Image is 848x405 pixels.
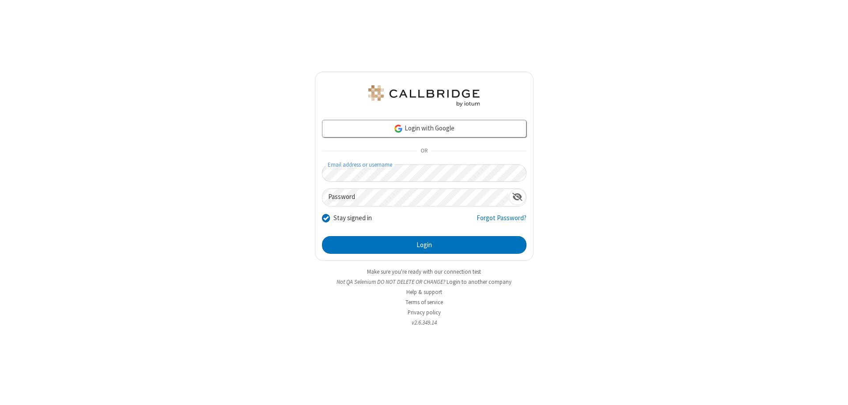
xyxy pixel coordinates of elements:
button: Login [322,236,526,254]
a: Privacy policy [408,309,441,316]
a: Terms of service [405,298,443,306]
input: Password [322,189,509,206]
span: OR [417,145,431,157]
li: Not QA Selenium DO NOT DELETE OR CHANGE? [315,278,534,286]
button: Login to another company [447,278,511,286]
a: Login with Google [322,120,526,138]
li: v2.6.349.14 [315,318,534,327]
label: Stay signed in [333,213,372,223]
img: google-icon.png [394,124,403,134]
a: Make sure you're ready with our connection test [367,268,481,275]
img: QA Selenium DO NOT DELETE OR CHANGE [367,85,481,107]
a: Help & support [406,288,442,296]
input: Email address or username [322,164,526,182]
a: Forgot Password? [477,213,526,230]
div: Show password [509,189,526,205]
